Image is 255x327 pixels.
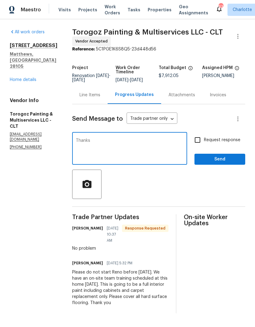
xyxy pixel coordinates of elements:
span: On-site Worker Updates [184,214,245,226]
span: Trade Partner Updates [72,214,168,220]
span: The total cost of line items that have been proposed by Opendoor. This sum includes line items th... [188,66,193,74]
span: Vendor Accepted [75,38,110,44]
span: Torogoz Painting & Multiservices LLC - CLT [72,28,223,36]
span: Request response [204,137,240,143]
span: [DATE] 10:37 AM [107,225,118,244]
span: Work Orders [105,4,120,16]
h6: [PERSON_NAME] [72,260,103,266]
div: No problem [72,245,168,252]
span: Renovation [72,74,110,82]
span: Visits [58,7,71,13]
span: Tasks [127,8,140,12]
span: [DATE] [96,74,109,78]
span: Properties [148,7,172,13]
h5: Total Budget [159,66,186,70]
div: Progress Updates [115,92,154,98]
span: Response Requested [123,225,168,231]
span: [DATE] [72,78,85,82]
div: Please do not start Reno before [DATE]. We have an on-site team training scheduled at this home [... [72,269,168,306]
span: Send Message to [72,116,123,122]
span: - [116,78,143,82]
span: Charlotte [233,7,252,13]
span: [DATE] 5:32 PM [107,260,132,266]
h5: Project [72,66,88,70]
div: Attachments [168,92,195,98]
span: - [72,74,110,82]
span: [DATE] [116,78,128,82]
div: Trade partner only [127,114,177,124]
div: 63 [219,4,223,10]
a: Home details [10,78,36,82]
span: $7,912.05 [159,74,179,78]
h5: Assigned HPM [202,66,233,70]
a: All work orders [10,30,45,34]
span: Projects [78,7,97,13]
h4: Vendor Info [10,97,57,104]
h5: Torogoz Painting & Multiservices LLC - CLT [10,111,57,129]
h6: [PERSON_NAME] [72,225,103,231]
span: The hpm assigned to this work order. [235,66,239,74]
div: [PERSON_NAME] [202,74,246,78]
b: Reference: [72,47,95,51]
div: 5C1PGE1K6S8Q5-23d448d56 [72,46,245,52]
textarea: Thanks [76,138,183,160]
div: Line Items [79,92,100,98]
span: [DATE] [130,78,143,82]
div: Invoices [210,92,226,98]
h5: Work Order Timeline [116,66,159,74]
span: Geo Assignments [179,4,208,16]
span: Maestro [21,7,41,13]
span: Send [199,156,240,163]
button: Send [194,154,245,165]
